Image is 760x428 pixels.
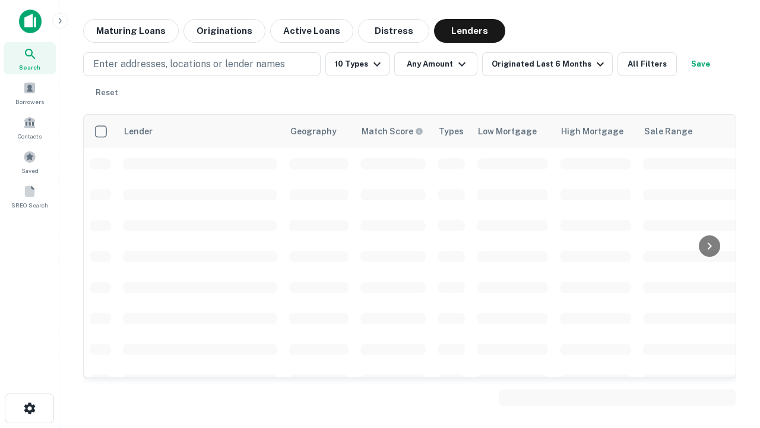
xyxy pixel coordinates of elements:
div: Sale Range [644,124,692,139]
div: Lender [124,124,153,139]
a: Saved [4,146,56,178]
span: Borrowers [15,97,44,106]
th: Low Mortgage [471,115,554,148]
iframe: Chat Widget [701,333,760,390]
button: Lenders [434,19,505,43]
a: SREO Search [4,180,56,212]
p: Enter addresses, locations or lender names [93,57,285,71]
div: High Mortgage [561,124,623,139]
th: High Mortgage [554,115,637,148]
a: Contacts [4,111,56,143]
button: Save your search to get updates of matches that match your search criteria. [682,52,720,76]
span: Contacts [18,131,42,141]
img: capitalize-icon.png [19,10,42,33]
button: Maturing Loans [83,19,179,43]
button: 10 Types [325,52,389,76]
button: All Filters [617,52,677,76]
button: Distress [358,19,429,43]
a: Search [4,42,56,74]
th: Capitalize uses an advanced AI algorithm to match your search with the best lender. The match sco... [354,115,432,148]
button: Active Loans [270,19,353,43]
button: Originated Last 6 Months [482,52,613,76]
div: Originated Last 6 Months [492,57,607,71]
button: Reset [88,81,126,105]
th: Geography [283,115,354,148]
div: Geography [290,124,337,139]
div: Types [439,124,464,139]
button: Enter addresses, locations or lender names [83,52,321,76]
th: Types [432,115,471,148]
button: Any Amount [394,52,477,76]
th: Sale Range [637,115,744,148]
span: Saved [21,166,39,175]
span: SREO Search [11,200,48,210]
a: Borrowers [4,77,56,109]
th: Lender [117,115,283,148]
div: Low Mortgage [478,124,537,139]
button: Originations [183,19,265,43]
h6: Match Score [362,125,421,138]
span: Search [19,62,40,72]
div: Capitalize uses an advanced AI algorithm to match your search with the best lender. The match sco... [362,125,423,138]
